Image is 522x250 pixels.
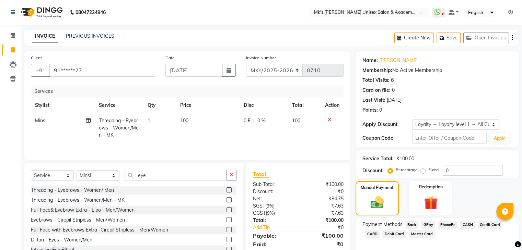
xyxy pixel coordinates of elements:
[253,117,255,124] span: |
[248,224,306,231] a: Add Tip
[180,117,188,124] span: 100
[298,181,349,188] div: ₹100.00
[66,33,114,39] a: PREVIOUS INVOICES
[248,202,298,210] div: ( )
[392,87,395,94] div: 0
[246,55,276,61] label: Invoice Number
[298,217,349,224] div: ₹100.00
[382,230,406,238] span: Debit Card
[143,98,176,113] th: Qty
[379,107,382,114] div: 0
[409,230,435,238] span: Master Card
[438,221,457,229] span: PhonePe
[248,217,298,224] div: Total:
[420,194,442,211] img: _gift.svg
[244,117,251,124] span: 0 F
[437,33,461,43] button: Save
[321,98,344,113] th: Action
[362,135,412,142] div: Coupon Code
[298,188,349,195] div: ₹0
[31,226,168,234] div: Full Face with Eyebrows Extra- Cirepil Stripless - Men/Women
[31,197,125,204] div: Threading - Eyebrows - Women/Men - MK
[248,195,298,202] div: Net:
[248,240,298,248] div: Paid:
[95,98,143,113] th: Service
[248,232,298,240] div: Payable:
[298,210,349,217] div: ₹7.63
[362,221,403,228] span: Payment Methods
[379,57,418,64] a: [PERSON_NAME]
[31,216,125,224] div: Eyebrows - Cirepil Stripless - Men/Women
[248,188,298,195] div: Discount:
[99,117,139,138] span: Threading - Eyebrows - Women/Men - MK
[267,210,274,216] span: 9%
[257,117,266,124] span: 0 %
[253,210,266,216] span: CGST
[412,133,487,143] input: Enter Offer / Coupon Code
[31,207,135,214] div: Full Face& Eyebrow Extra - Lipo - Men/Women
[362,67,512,74] div: No Active Membership
[32,30,58,42] a: INVOICE
[148,117,150,124] span: 1
[31,64,50,77] button: +91
[362,67,392,74] div: Membership:
[31,55,42,61] label: Client
[361,185,394,191] label: Manual Payment
[387,97,402,104] div: [DATE]
[362,97,385,104] div: Last Visit:
[298,240,349,248] div: ₹0
[298,202,349,210] div: ₹7.63
[362,121,412,128] div: Apply Discount
[267,203,273,209] span: 9%
[362,57,378,64] div: Name:
[49,64,155,77] input: Search by Name/Mobile/Email/Code
[31,98,95,113] th: Stylist
[253,171,269,178] span: Total
[362,87,391,94] div: Card on file:
[248,210,298,217] div: ( )
[396,167,418,173] label: Percentage
[460,221,475,229] span: CASH
[365,230,380,238] span: CARD
[298,232,349,240] div: ₹100.00
[18,3,65,22] img: logo
[76,3,106,22] b: 08047224946
[391,77,394,84] div: 6
[489,133,509,143] button: Apply
[428,167,439,173] label: Fixed
[125,170,227,180] input: Search or Scan
[419,184,443,190] label: Redemption
[405,221,419,229] span: Bank
[394,33,434,43] button: Create New
[165,55,175,61] label: Date
[362,155,394,162] div: Service Total:
[362,77,390,84] div: Total Visits:
[396,155,414,162] div: ₹100.00
[32,85,349,98] div: Services
[478,221,502,229] span: Credit Card
[421,221,435,229] span: GPay
[31,236,92,243] div: D-Tan - Eyes - Women/Men
[463,33,509,43] button: Open Invoices
[176,98,240,113] th: Price
[298,195,349,202] div: ₹84.75
[240,98,288,113] th: Disc
[31,187,114,194] div: Threading - Eyebrows - Women/ Men
[288,98,321,113] th: Total
[292,117,300,124] span: 100
[35,117,46,124] span: Minsi
[362,107,378,114] div: Points:
[367,195,388,210] img: _cash.svg
[362,167,384,174] div: Discount:
[253,203,265,209] span: SGST
[306,224,348,231] div: ₹0
[248,181,298,188] div: Sub Total:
